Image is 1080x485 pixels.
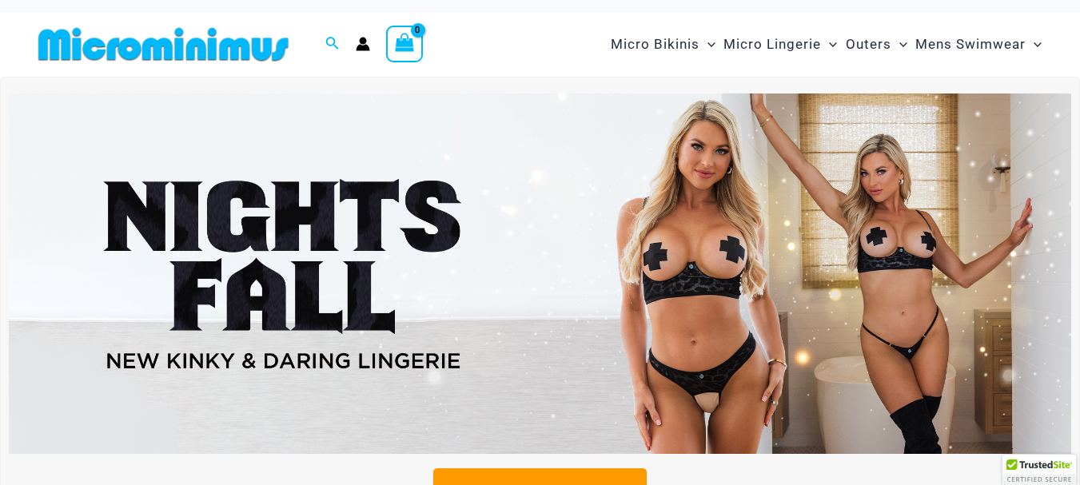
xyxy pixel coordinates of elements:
[386,26,423,62] a: View Shopping Cart, empty
[842,20,911,69] a: OutersMenu ToggleMenu Toggle
[911,20,1046,69] a: Mens SwimwearMenu ToggleMenu Toggle
[607,20,719,69] a: Micro BikinisMenu ToggleMenu Toggle
[719,20,841,69] a: Micro LingerieMenu ToggleMenu Toggle
[9,93,1071,455] img: Night's Fall Silver Leopard Pack
[915,24,1026,65] span: Mens Swimwear
[699,24,715,65] span: Menu Toggle
[723,24,821,65] span: Micro Lingerie
[32,26,295,62] img: MM SHOP LOGO FLAT
[1026,24,1042,65] span: Menu Toggle
[604,18,1048,71] nav: Site Navigation
[1002,455,1076,485] div: TrustedSite Certified
[846,24,891,65] span: Outers
[821,24,837,65] span: Menu Toggle
[891,24,907,65] span: Menu Toggle
[356,37,370,51] a: Account icon link
[611,24,699,65] span: Micro Bikinis
[325,34,340,54] a: Search icon link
